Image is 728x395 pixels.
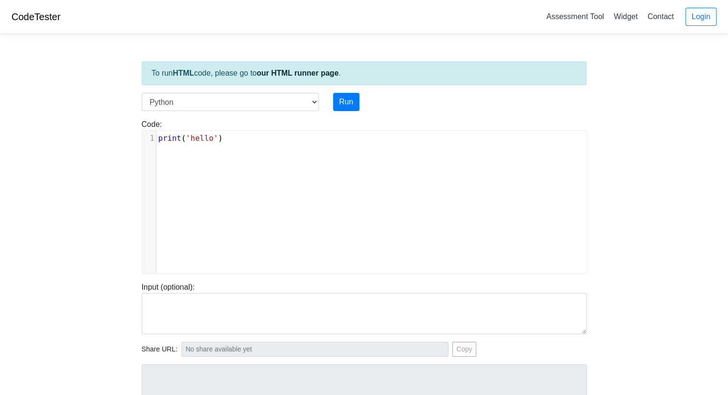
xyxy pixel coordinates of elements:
span: 'hello' [186,134,218,143]
span: print [158,134,181,143]
span: ( ) [158,134,223,143]
input: No share available yet [181,342,448,357]
div: 1 [142,133,156,144]
button: Copy [452,342,477,357]
a: CodeTester [11,11,60,22]
div: Code: [134,119,594,274]
strong: HTML [173,69,194,77]
div: Input (optional): [134,282,594,334]
a: Login [685,8,717,26]
a: Widget [610,9,641,24]
span: Share URL: [142,344,178,355]
a: Assessment Tool [542,9,608,24]
a: Contact [644,9,678,24]
a: our HTML runner page [257,69,338,77]
div: To run code, please go to . [142,61,587,85]
button: Run [333,93,359,111]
